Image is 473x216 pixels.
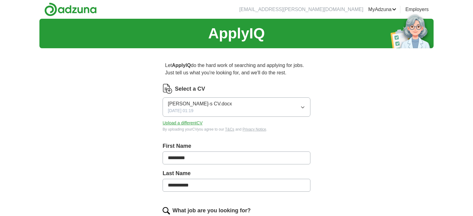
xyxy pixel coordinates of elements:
label: Last Name [163,169,310,178]
label: What job are you looking for? [172,206,251,215]
strong: ApplyIQ [172,63,191,68]
img: search.png [163,207,170,214]
div: By uploading your CV you agree to our and . [163,127,310,132]
label: First Name [163,142,310,150]
h1: ApplyIQ [208,22,265,45]
a: MyAdzuna [368,6,397,13]
a: Employers [405,6,429,13]
a: T&Cs [225,127,234,132]
img: CV Icon [163,84,172,94]
p: Let do the hard work of searching and applying for jobs. Just tell us what you're looking for, an... [163,59,310,79]
li: [EMAIL_ADDRESS][PERSON_NAME][DOMAIN_NAME] [239,6,363,13]
a: Privacy Notice [243,127,266,132]
label: Select a CV [175,85,205,93]
button: Upload a differentCV [163,120,203,126]
img: Adzuna logo [44,2,97,16]
button: [PERSON_NAME]-s CV.docx[DATE] 01:19 [163,97,310,117]
span: [PERSON_NAME]-s CV.docx [168,100,232,108]
span: [DATE] 01:19 [168,108,193,114]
